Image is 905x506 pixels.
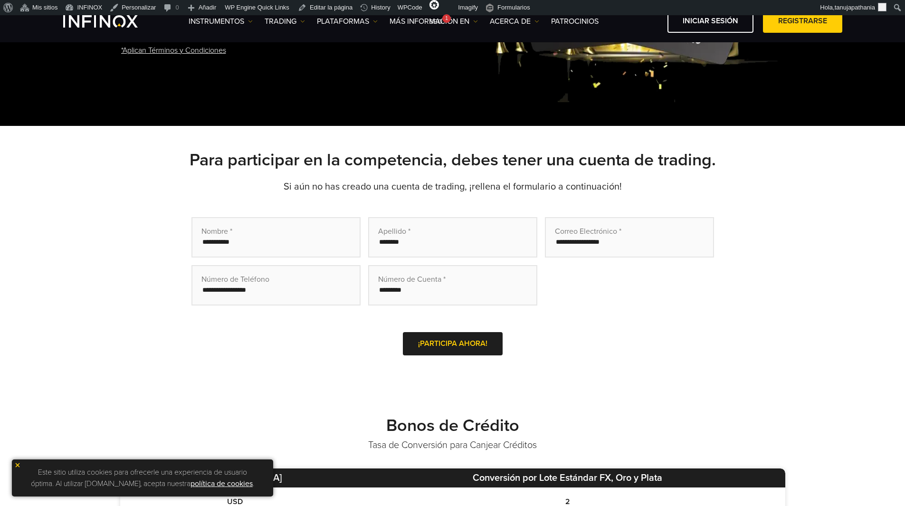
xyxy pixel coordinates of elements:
a: ACERCA DE [490,16,539,27]
div: 1 [442,14,451,23]
a: Registrarse [763,10,842,33]
p: Si aún no has creado una cuenta de trading, ¡rellena el formulario a continuación! [120,180,785,193]
a: TRADING [265,16,305,27]
a: política de cookies [191,479,253,488]
p: Este sitio utiliza cookies para ofrecerle una experiencia de usuario óptima. Al utilizar [DOMAIN_... [17,464,268,492]
p: Tasa de Conversión para Canjear Créditos [120,439,785,452]
button: ¡PARTICIPA AHORA! [403,332,503,355]
a: Instrumentos [189,16,253,27]
th: Conversión por Lote Estándar FX, Oro y Plata [350,468,785,487]
span: SEO [429,18,442,25]
strong: Para participar en la competencia, debes tener una cuenta de trading. [190,150,716,170]
a: INFINOX Logo [63,15,160,28]
span: tanujapathania [835,4,875,11]
a: Iniciar sesión [667,10,753,33]
span: ¡PARTICIPA AHORA! [418,339,487,348]
a: Más información en [390,16,478,27]
a: Patrocinios [551,16,599,27]
a: PLATAFORMAS [317,16,378,27]
a: *Aplican Términos y Condiciones [120,39,227,62]
img: yellow close icon [14,462,21,468]
strong: Bonos de Crédito [386,415,519,436]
